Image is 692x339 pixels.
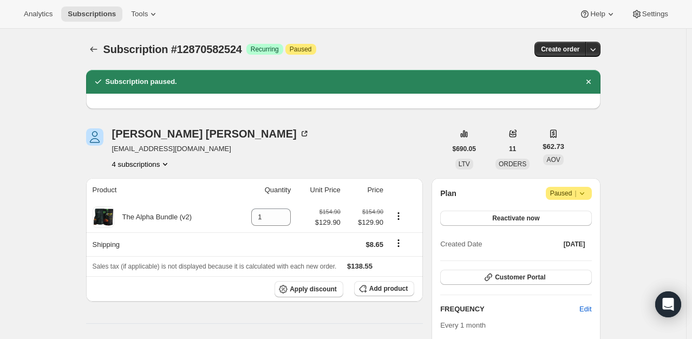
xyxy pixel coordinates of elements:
span: Help [590,10,605,18]
button: Subscriptions [86,42,101,57]
span: Reactivate now [492,214,539,223]
button: Create order [534,42,586,57]
span: [DATE] [564,240,585,249]
span: ORDERS [499,160,526,168]
span: $129.90 [315,217,341,228]
span: $129.90 [347,217,383,228]
small: $154.90 [319,208,341,215]
th: Unit Price [294,178,344,202]
span: Subscription #12870582524 [103,43,242,55]
span: Settings [642,10,668,18]
button: Tools [125,6,165,22]
th: Quantity [232,178,294,202]
button: $690.05 [446,141,482,157]
button: Apply discount [275,281,343,297]
span: LTV [459,160,470,168]
button: Edit [573,301,598,318]
th: Shipping [86,232,233,256]
img: product img [93,206,114,228]
button: Subscriptions [61,6,122,22]
th: Product [86,178,233,202]
span: $62.73 [543,141,564,152]
span: AOV [546,156,560,164]
span: brittney hamblin [86,128,103,146]
button: 11 [502,141,523,157]
span: Every 1 month [440,321,486,329]
span: 11 [509,145,516,153]
span: $8.65 [365,240,383,249]
span: Created Date [440,239,482,250]
span: $138.55 [347,262,373,270]
span: Create order [541,45,579,54]
button: Product actions [390,210,407,222]
span: [EMAIL_ADDRESS][DOMAIN_NAME] [112,144,310,154]
button: Help [573,6,622,22]
span: | [575,189,576,198]
button: Analytics [17,6,59,22]
span: Recurring [251,45,279,54]
button: [DATE] [557,237,592,252]
div: Open Intercom Messenger [655,291,681,317]
span: Paused [550,188,587,199]
span: Edit [579,304,591,315]
button: Customer Portal [440,270,591,285]
span: Apply discount [290,285,337,294]
th: Price [344,178,387,202]
button: Reactivate now [440,211,591,226]
button: Add product [354,281,414,296]
span: Subscriptions [68,10,116,18]
h2: Plan [440,188,456,199]
span: Tools [131,10,148,18]
h2: FREQUENCY [440,304,579,315]
span: Customer Portal [495,273,545,282]
button: Settings [625,6,675,22]
button: Dismiss notification [581,74,596,89]
span: $690.05 [453,145,476,153]
span: Sales tax (if applicable) is not displayed because it is calculated with each new order. [93,263,337,270]
h2: Subscription paused. [106,76,177,87]
button: Shipping actions [390,237,407,249]
span: Analytics [24,10,53,18]
small: $154.90 [362,208,383,215]
button: Product actions [112,159,171,169]
span: Paused [290,45,312,54]
span: Add product [369,284,408,293]
div: The Alpha Bundle (v2) [114,212,192,223]
div: [PERSON_NAME] [PERSON_NAME] [112,128,310,139]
